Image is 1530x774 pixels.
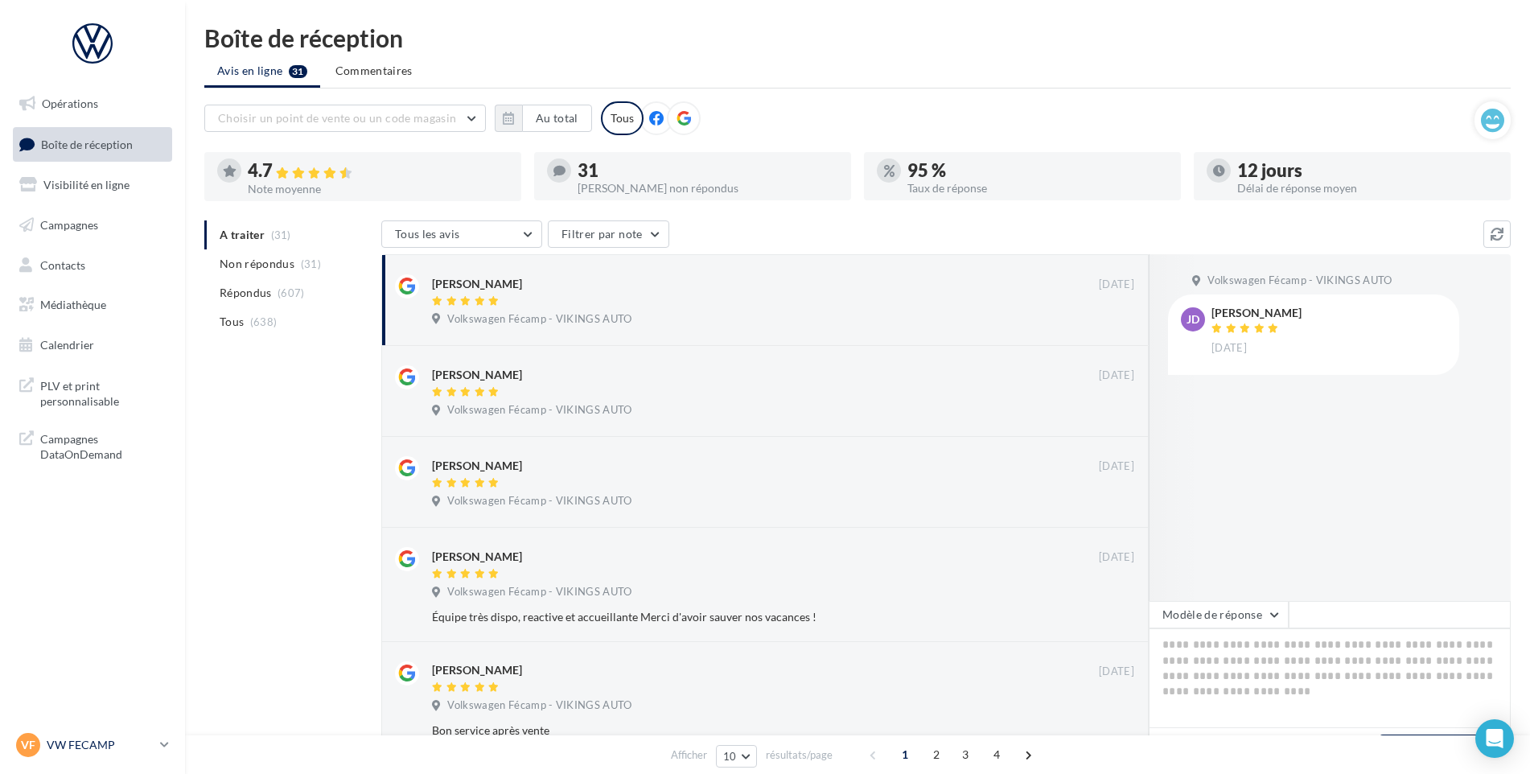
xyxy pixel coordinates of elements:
span: Non répondus [220,256,294,272]
div: [PERSON_NAME] [1211,307,1302,319]
div: Taux de réponse [907,183,1168,194]
span: Visibilité en ligne [43,178,130,191]
a: Opérations [10,87,175,121]
button: Au total [495,105,592,132]
span: Médiathèque [40,298,106,311]
span: Campagnes DataOnDemand [40,428,166,463]
span: [DATE] [1099,459,1134,474]
div: [PERSON_NAME] [432,367,522,383]
a: VF VW FECAMP [13,730,172,760]
span: 10 [723,750,737,763]
div: 4.7 [248,162,508,180]
span: 3 [952,742,978,768]
span: Choisir un point de vente ou un code magasin [218,111,456,125]
div: Boîte de réception [204,26,1511,50]
a: Campagnes [10,208,175,242]
div: [PERSON_NAME] [432,458,522,474]
a: Visibilité en ligne [10,168,175,202]
button: Choisir un point de vente ou un code magasin [204,105,486,132]
span: 2 [923,742,949,768]
span: Répondus [220,285,272,301]
div: [PERSON_NAME] [432,662,522,678]
a: Boîte de réception [10,127,175,162]
button: 10 [716,745,757,768]
a: PLV et print personnalisable [10,368,175,416]
div: [PERSON_NAME] [432,276,522,292]
div: [PERSON_NAME] [432,549,522,565]
div: Tous [601,101,644,135]
span: résultats/page [766,747,833,763]
span: Volkswagen Fécamp - VIKINGS AUTO [447,698,631,713]
a: Calendrier [10,328,175,362]
span: Volkswagen Fécamp - VIKINGS AUTO [447,585,631,599]
span: Volkswagen Fécamp - VIKINGS AUTO [447,494,631,508]
a: Médiathèque [10,288,175,322]
span: (638) [250,315,278,328]
span: Opérations [42,97,98,110]
p: VW FECAMP [47,737,154,753]
div: Note moyenne [248,183,508,195]
span: Volkswagen Fécamp - VIKINGS AUTO [1207,274,1392,288]
span: [DATE] [1211,341,1247,356]
span: (31) [301,257,321,270]
div: Équipe très dispo, reactive et accueillante Merci d'avoir sauver nos vacances ! [432,609,1030,625]
span: [DATE] [1099,550,1134,565]
span: [DATE] [1099,278,1134,292]
span: PLV et print personnalisable [40,375,166,410]
span: Tous [220,314,244,330]
div: Délai de réponse moyen [1237,183,1498,194]
a: Campagnes DataOnDemand [10,422,175,469]
span: 1 [892,742,918,768]
button: Modèle de réponse [1149,601,1289,628]
span: Calendrier [40,338,94,352]
span: Campagnes [40,218,98,232]
span: Afficher [671,747,707,763]
button: Au total [522,105,592,132]
span: VF [21,737,35,753]
span: Volkswagen Fécamp - VIKINGS AUTO [447,312,631,327]
span: Commentaires [335,64,413,77]
a: Contacts [10,249,175,282]
div: Open Intercom Messenger [1475,719,1514,758]
span: (607) [278,286,305,299]
span: JD [1187,311,1199,327]
div: Bon service après vente [432,723,1030,739]
span: [DATE] [1099,665,1134,679]
span: 4 [984,742,1010,768]
span: Tous les avis [395,227,460,241]
div: 31 [578,162,838,179]
div: 95 % [907,162,1168,179]
span: Volkswagen Fécamp - VIKINGS AUTO [447,403,631,418]
span: Contacts [40,257,85,271]
div: [PERSON_NAME] non répondus [578,183,838,194]
button: Filtrer par note [548,220,669,248]
button: Tous les avis [381,220,542,248]
div: 12 jours [1237,162,1498,179]
span: [DATE] [1099,368,1134,383]
span: Boîte de réception [41,137,133,150]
